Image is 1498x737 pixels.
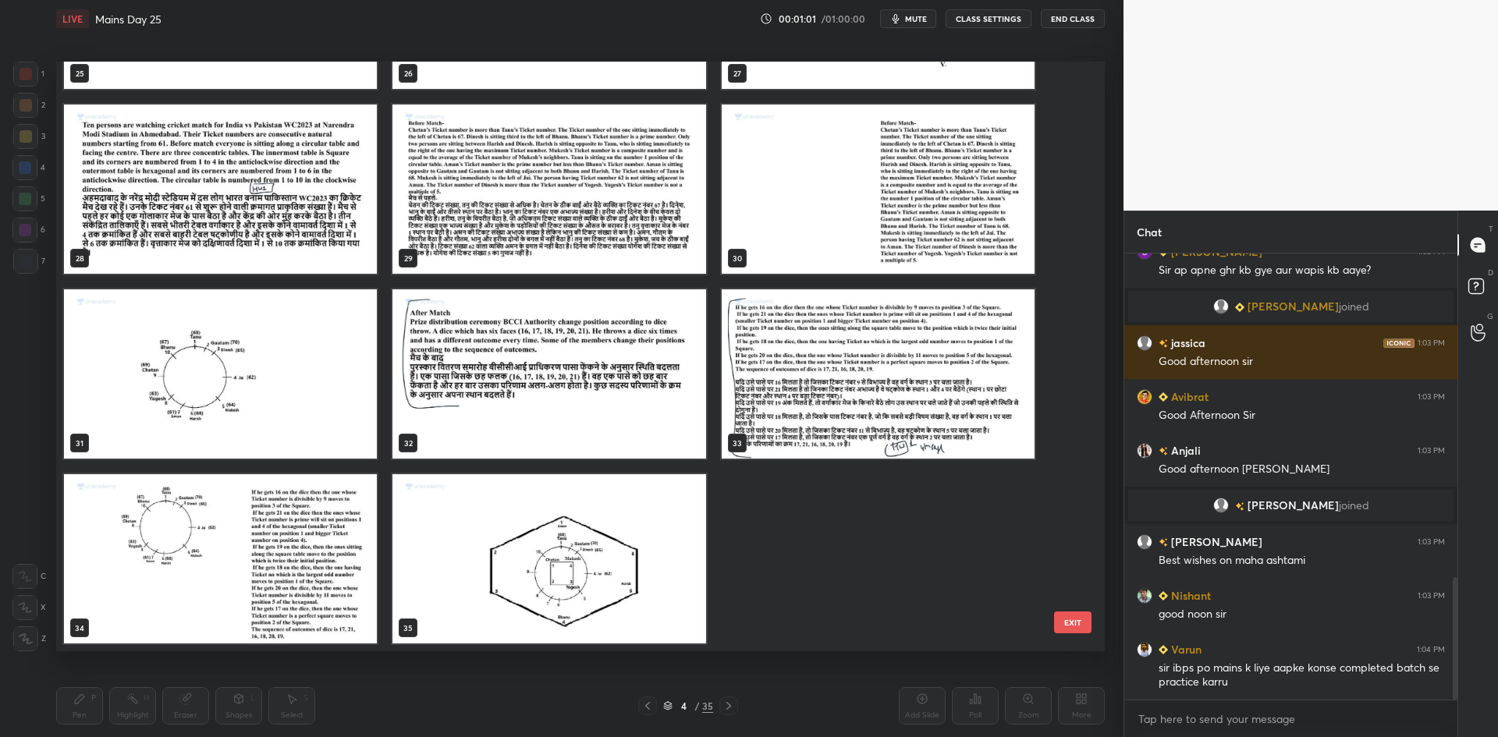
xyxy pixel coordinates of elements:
div: 1:03 PM [1418,537,1445,547]
img: da2292b668a04f33ad6af22171b231da.jpg [1137,642,1152,657]
img: default.png [1137,335,1152,351]
img: default.png [1213,299,1229,314]
img: iconic-dark.1390631f.png [1383,338,1415,348]
div: 1:03 PM [1418,446,1445,455]
img: no-rating-badge.077c3623.svg [1159,339,1168,348]
img: no-rating-badge.077c3623.svg [1159,447,1168,455]
h6: Varun [1168,641,1202,657]
p: Chat [1124,211,1174,253]
div: C [12,564,46,589]
button: mute [880,9,936,28]
img: default.png [1213,498,1229,513]
h4: Mains Day 25 [95,12,162,27]
div: 4 [12,155,45,180]
div: 1:03 PM [1418,591,1445,601]
span: [PERSON_NAME] [1248,499,1339,512]
h6: Anjali [1168,442,1201,459]
img: Learner_Badge_beginner_1_8b307cf2a0.svg [1159,645,1168,654]
img: 1759217641CPM6GN.pdf [392,289,705,459]
div: Good afternoon [PERSON_NAME] [1159,462,1445,477]
span: joined [1339,499,1369,512]
div: 1:04 PM [1417,645,1445,654]
div: 4 [676,701,691,710]
img: 0e5ec7d64f2f4ec197a79739337b5940.59209435_3 [1137,389,1152,405]
p: G [1487,310,1493,322]
img: 1759217641CPM6GN.pdf [392,474,705,643]
div: good noon sir [1159,607,1445,622]
p: D [1488,267,1493,278]
img: 1759217641CPM6GN.pdf [722,289,1035,459]
h6: Nishant [1168,587,1211,604]
div: Sir ap apne ghr kb gye aur wapis kb aaye? [1159,263,1445,278]
div: Best wishes on maha ashtami [1159,553,1445,569]
div: 3 [13,124,45,149]
button: End Class [1041,9,1105,28]
img: no-rating-badge.077c3623.svg [1235,502,1244,511]
div: 1:03 PM [1418,338,1445,348]
div: Good Afternoon Sir [1159,408,1445,423]
span: [PERSON_NAME] [1248,300,1339,313]
div: Z [13,626,46,651]
div: 1:03 PM [1418,392,1445,402]
img: 1759217641CPM6GN.pdf [722,105,1035,274]
img: Learner_Badge_beginner_1_8b307cf2a0.svg [1235,303,1244,312]
img: Learner_Badge_beginner_1_8b307cf2a0.svg [1159,591,1168,601]
div: X [12,595,46,620]
div: LIVE [56,9,89,28]
div: 5 [12,186,45,211]
div: 35 [702,699,713,713]
div: grid [56,62,1077,651]
button: CLASS SETTINGS [946,9,1031,28]
img: no-rating-badge.077c3623.svg [1159,538,1168,547]
img: 1759217641CPM6GN.pdf [392,105,705,274]
img: 1759217641CPM6GN.pdf [64,474,377,643]
div: 7 [13,249,45,274]
span: mute [905,13,927,24]
div: 1 [13,62,44,87]
div: Good afternoon sir [1159,354,1445,370]
div: 6 [12,218,45,243]
img: default.png [1137,534,1152,550]
div: 2 [13,93,45,118]
h6: Avibrat [1168,388,1209,405]
h6: jassica [1168,335,1205,351]
img: dd28b829da79438aae299bb564bd8936.jpg [1137,588,1152,604]
h6: [PERSON_NAME] [1168,533,1262,550]
img: 1759217641CPM6GN.pdf [64,289,377,459]
p: T [1489,223,1493,235]
span: joined [1339,300,1369,313]
img: 1759217641CPM6GN.pdf [64,105,377,274]
button: EXIT [1054,611,1092,633]
img: 0e0487e415aa467995b32725cdea3053.jpg [1137,443,1152,459]
div: sir ibps po mains k liye aapke konse completed batch se practice karru [1159,661,1445,690]
div: / [694,701,699,710]
img: Learner_Badge_beginner_1_8b307cf2a0.svg [1159,392,1168,402]
div: grid [1124,253,1457,700]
